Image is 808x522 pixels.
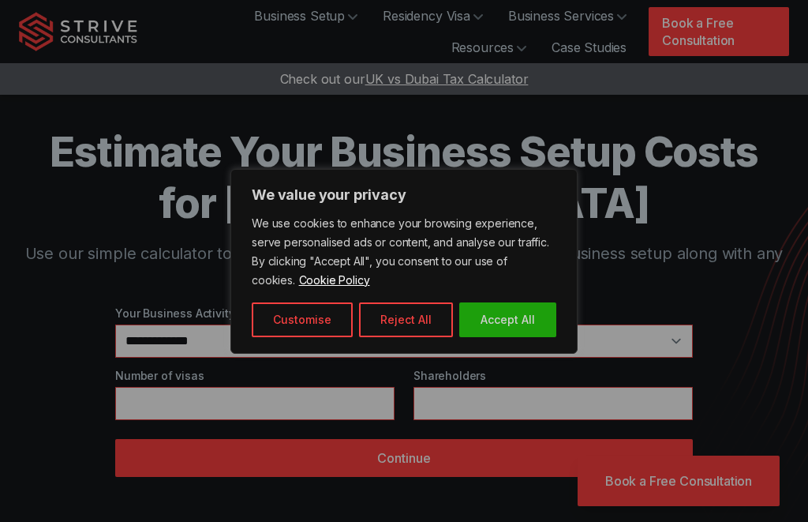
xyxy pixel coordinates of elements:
[359,302,453,337] button: Reject All
[252,302,353,337] button: Customise
[459,302,556,337] button: Accept All
[298,272,371,287] a: Cookie Policy
[230,169,578,354] div: We value your privacy
[252,214,556,290] p: We use cookies to enhance your browsing experience, serve personalised ads or content, and analys...
[252,186,556,205] p: We value your privacy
